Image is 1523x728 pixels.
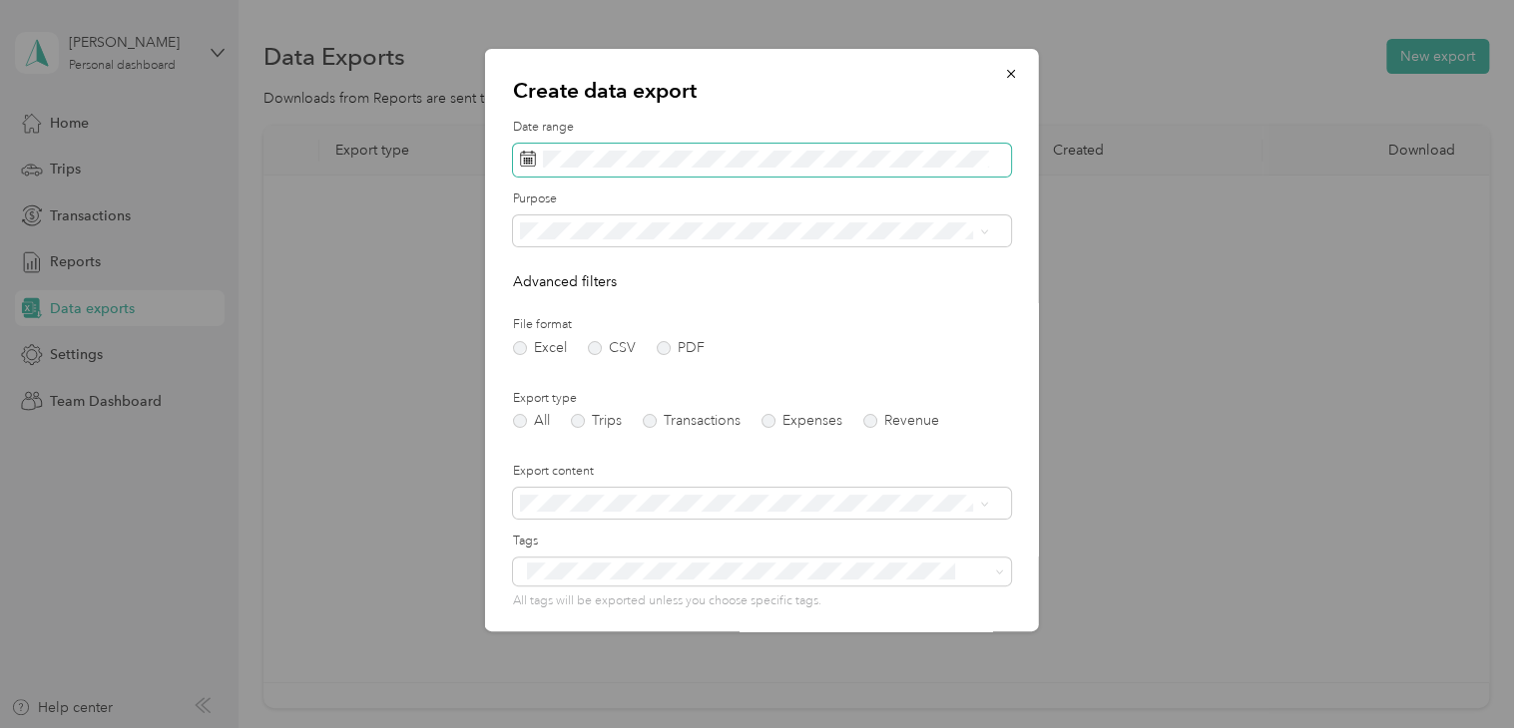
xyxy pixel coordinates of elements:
iframe: Everlance-gr Chat Button Frame [1411,616,1523,728]
label: Date range [513,119,1011,137]
label: Revenue [863,414,939,428]
label: CSV [588,341,636,355]
p: Advanced filters [513,271,1011,292]
label: Transactions [643,414,741,428]
label: Excel [513,341,567,355]
label: Tags [513,533,1011,550]
p: All tags will be exported unless you choose specific tags. [513,592,1011,610]
label: File format [513,316,1011,334]
label: Expenses [761,414,842,428]
label: Export type [513,390,1011,408]
label: All [513,414,550,428]
p: Create data export [513,77,1011,105]
label: PDF [657,341,705,355]
label: Purpose [513,190,1011,208]
label: Trips [571,414,622,428]
label: Export content [513,463,1011,481]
